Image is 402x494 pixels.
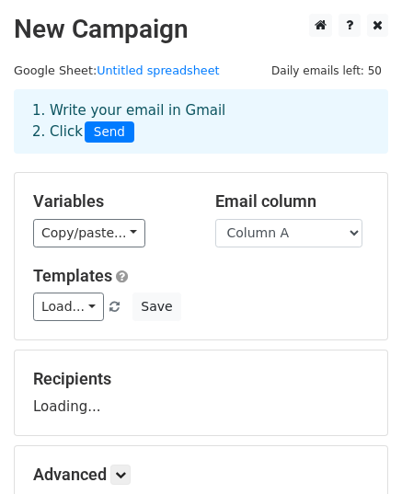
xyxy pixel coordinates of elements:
div: Loading... [33,369,369,417]
a: Untitled spreadsheet [97,63,219,77]
span: Daily emails left: 50 [265,61,388,81]
h5: Advanced [33,465,369,485]
a: Copy/paste... [33,219,145,247]
a: Daily emails left: 50 [265,63,388,77]
h5: Recipients [33,369,369,389]
h2: New Campaign [14,14,388,45]
a: Templates [33,266,112,285]
span: Send [85,121,134,144]
small: Google Sheet: [14,63,220,77]
button: Save [132,293,180,321]
a: Load... [33,293,104,321]
h5: Email column [215,191,370,212]
h5: Variables [33,191,188,212]
div: 1. Write your email in Gmail 2. Click [18,100,384,143]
